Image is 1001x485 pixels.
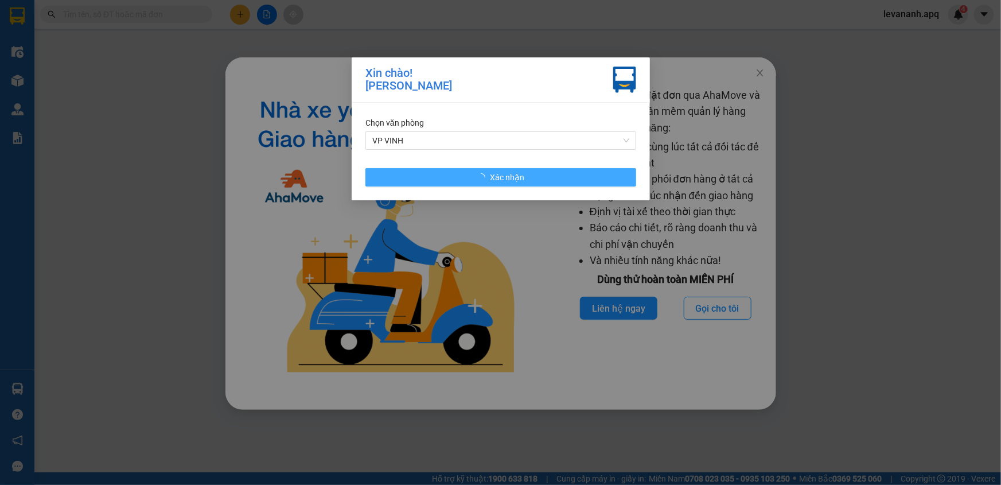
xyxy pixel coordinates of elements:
button: Xác nhận [365,168,636,187]
span: Xác nhận [490,171,524,184]
div: Xin chào! [PERSON_NAME] [365,67,452,93]
span: VP VINH [372,132,629,149]
div: Chọn văn phòng [365,117,636,129]
img: vxr-icon [613,67,636,93]
span: loading [477,173,490,181]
